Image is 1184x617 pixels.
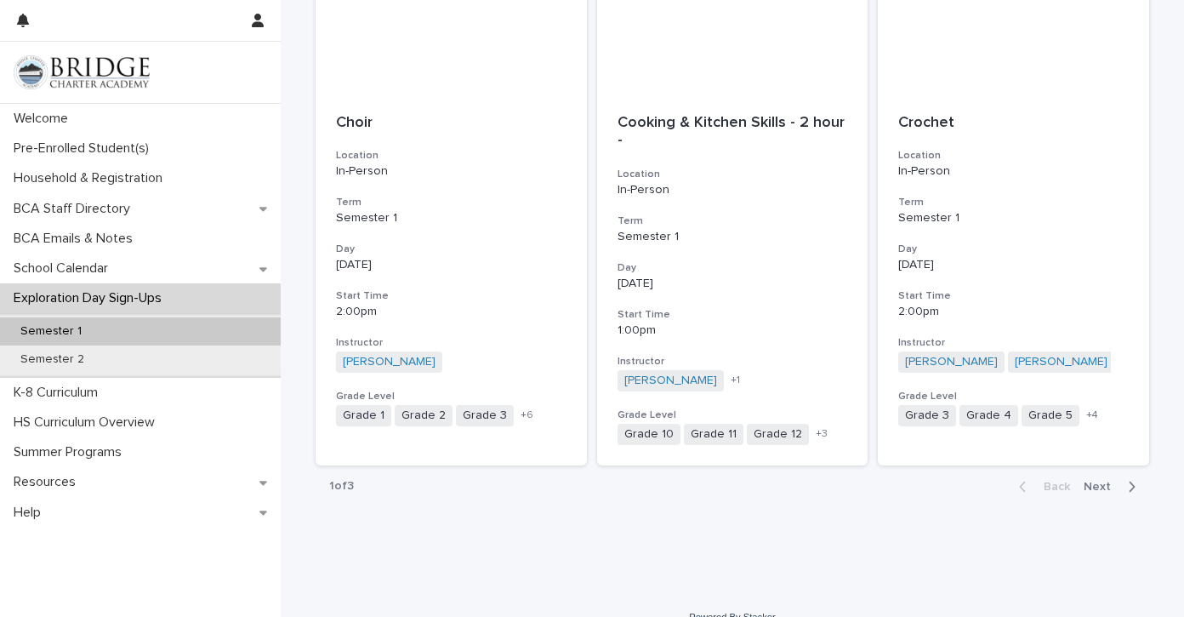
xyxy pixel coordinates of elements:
span: + 6 [521,410,533,420]
span: + 1 [731,375,740,386]
a: [PERSON_NAME] [905,355,998,369]
span: Grade 1 [336,405,391,426]
span: Grade 3 [456,405,514,426]
h3: Location [898,149,1129,163]
span: Grade 12 [747,424,809,445]
a: [PERSON_NAME] [624,374,717,388]
h3: Grade Level [336,390,566,403]
p: Resources [7,474,89,490]
p: Welcome [7,111,82,127]
p: Semester 1 [898,211,1129,226]
p: Exploration Day Sign-Ups [7,290,175,306]
span: Grade 2 [395,405,453,426]
span: Grade 11 [684,424,743,445]
h3: Instructor [336,336,566,350]
p: Crochet [898,114,1129,133]
h3: Start Time [336,289,566,303]
p: Choir [336,114,566,133]
p: BCA Staff Directory [7,201,144,217]
p: Help [7,505,54,521]
p: In-Person [336,164,566,179]
h3: Day [898,243,1129,256]
p: Semester 1 [7,324,95,339]
h3: Term [618,214,848,228]
button: Next [1077,479,1149,494]
span: Grade 5 [1022,405,1079,426]
h3: Grade Level [898,390,1129,403]
h3: Start Time [898,289,1129,303]
h3: Term [898,196,1129,209]
p: Semester 1 [336,211,566,226]
p: Cooking & Kitchen Skills - 2 hour - [618,114,848,151]
a: [PERSON_NAME] [343,355,435,369]
h3: Start Time [618,308,848,322]
p: K-8 Curriculum [7,385,111,401]
span: Grade 4 [959,405,1018,426]
p: Semester 1 [618,230,848,244]
p: [DATE] [336,258,566,272]
span: Grade 3 [898,405,956,426]
p: 2:00pm [336,305,566,319]
h3: Location [336,149,566,163]
h3: Grade Level [618,408,848,422]
p: 1 of 3 [316,466,367,507]
span: Next [1084,481,1121,493]
h3: Instructor [898,336,1129,350]
p: Summer Programs [7,444,135,460]
p: [DATE] [898,258,1129,272]
span: + 4 [1086,410,1098,420]
h3: Location [618,168,848,181]
p: Household & Registration [7,170,176,186]
p: In-Person [618,183,848,197]
img: V1C1m3IdTEidaUdm9Hs0 [14,55,150,89]
p: HS Curriculum Overview [7,414,168,431]
p: In-Person [898,164,1129,179]
p: [DATE] [618,277,848,291]
p: Semester 2 [7,352,98,367]
p: Pre-Enrolled Student(s) [7,140,162,157]
a: [PERSON_NAME] [1015,355,1107,369]
h3: Day [618,261,848,275]
h3: Day [336,243,566,256]
span: + 3 [816,429,828,439]
p: School Calendar [7,260,122,277]
p: 2:00pm [898,305,1129,319]
span: Back [1033,481,1070,493]
p: 1:00pm [618,323,848,338]
h3: Term [336,196,566,209]
h3: Instructor [618,355,848,368]
span: Grade 10 [618,424,680,445]
p: BCA Emails & Notes [7,231,146,247]
button: Back [1005,479,1077,494]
